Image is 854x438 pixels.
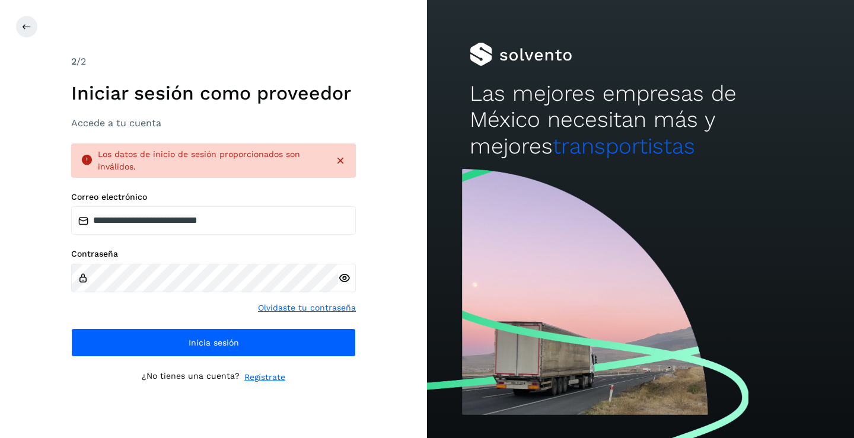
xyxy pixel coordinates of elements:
[189,338,239,347] span: Inicia sesión
[244,371,285,383] a: Regístrate
[71,82,356,104] h1: Iniciar sesión como proveedor
[71,249,356,259] label: Contraseña
[258,302,356,314] a: Olvidaste tu contraseña
[142,371,240,383] p: ¿No tienes una cuenta?
[71,55,356,69] div: /2
[98,148,325,173] div: Los datos de inicio de sesión proporcionados son inválidos.
[470,81,811,159] h2: Las mejores empresas de México necesitan más y mejores
[71,117,356,129] h3: Accede a tu cuenta
[553,133,695,159] span: transportistas
[71,192,356,202] label: Correo electrónico
[71,328,356,357] button: Inicia sesión
[71,56,77,67] span: 2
